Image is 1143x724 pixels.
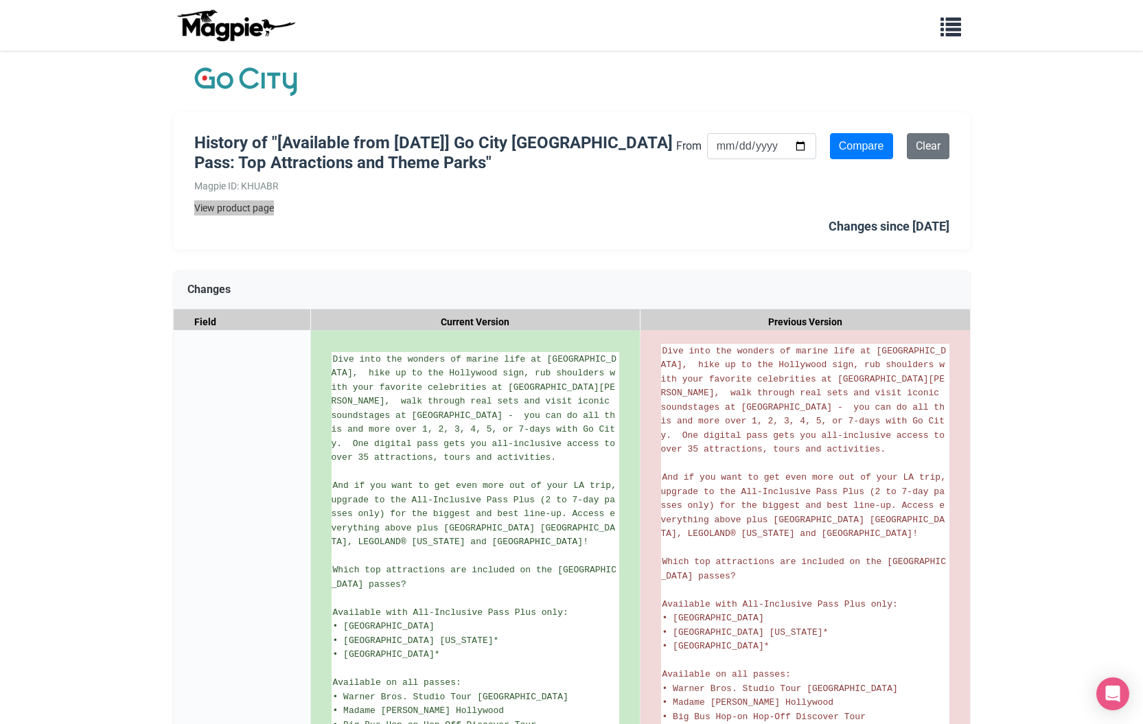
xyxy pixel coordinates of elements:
[194,178,676,194] div: Magpie ID: KHUABR
[174,270,970,310] div: Changes
[661,472,951,539] span: And if you want to get even more out of your LA trip, upgrade to the All-Inclusive Pass Plus (2 t...
[174,310,311,335] div: Field
[662,599,898,609] span: Available with All-Inclusive Pass Plus only:
[333,635,499,646] span: • [GEOGRAPHIC_DATA] [US_STATE]*
[662,697,834,708] span: • Madame [PERSON_NAME] Hollywood​
[333,607,568,618] span: Available with All-Inclusive Pass Plus only:
[907,133,949,159] a: Clear
[333,705,505,716] span: • Madame [PERSON_NAME] Hollywood​
[830,133,893,159] input: Compare
[676,137,702,155] label: From
[311,310,640,335] div: Current Version
[194,133,676,173] h1: History of "[Available from [DATE]] Go City [GEOGRAPHIC_DATA] Pass: Top Attractions and Theme Parks"
[194,65,297,99] img: Company Logo
[332,354,621,463] span: Dive into the wonders of marine life at [GEOGRAPHIC_DATA], hike up to the Hollywood sign, rub sho...
[332,480,622,547] span: And if you want to get even more out of your LA trip, upgrade to the All-Inclusive Pass Plus (2 t...
[661,557,946,581] span: Which top attractions are included on the [GEOGRAPHIC_DATA] passes?
[662,712,866,722] span: • Big Bus Hop-on Hop-Off Discover Tour​
[662,641,770,651] span: • [GEOGRAPHIC_DATA]*
[661,346,950,455] span: Dive into the wonders of marine life at [GEOGRAPHIC_DATA], hike up to the Hollywood sign, rub sho...
[174,9,297,42] img: logo-ab69f6fb50320c5b225c76a69d11143b.png
[662,613,764,623] span: • [GEOGRAPHIC_DATA]
[333,649,440,659] span: • [GEOGRAPHIC_DATA]*
[194,200,676,215] a: View product page
[333,677,461,688] span: Available on all passes:
[829,217,949,237] div: Changes since [DATE]
[662,627,829,638] span: • [GEOGRAPHIC_DATA] [US_STATE]*
[662,669,791,679] span: Available on all passes:
[640,310,970,335] div: Previous Version
[1096,677,1129,710] div: Open Intercom Messenger
[333,621,435,631] span: • [GEOGRAPHIC_DATA]
[662,684,898,694] span: • Warner Bros. Studio Tour​ [GEOGRAPHIC_DATA]
[333,692,568,702] span: • Warner Bros. Studio Tour​ [GEOGRAPHIC_DATA]
[332,565,616,589] span: Which top attractions are included on the [GEOGRAPHIC_DATA] passes?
